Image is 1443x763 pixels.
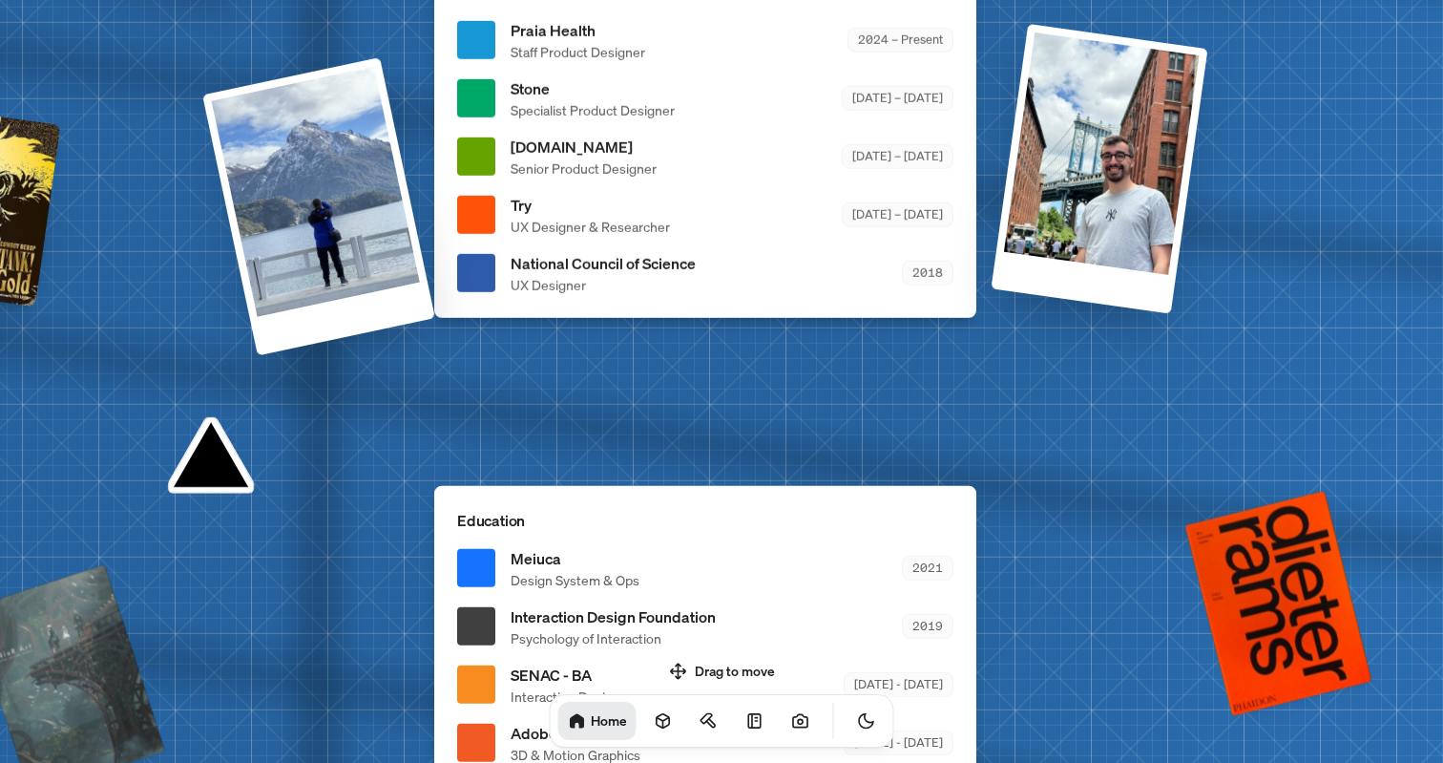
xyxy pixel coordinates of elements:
[511,76,675,99] span: Stone
[842,144,953,168] div: [DATE] – [DATE]
[511,686,620,706] span: Interaction Design
[511,158,657,178] span: Senior Product Designer
[457,508,953,531] p: Education
[511,251,696,274] span: National Council of Science
[511,41,645,61] span: Staff Product Designer
[511,627,716,647] span: Psychology of Interaction
[847,702,886,740] button: Toggle Theme
[842,202,953,226] div: [DATE] – [DATE]
[511,274,696,294] span: UX Designer
[902,556,953,580] div: 2021
[511,18,645,41] span: Praia Health
[902,614,953,638] div: 2019
[902,261,953,285] div: 2018
[511,604,716,627] span: Interaction Design Foundation
[591,711,627,730] h1: Home
[842,86,953,110] div: [DATE] – [DATE]
[511,721,654,744] span: Adobe School of Arts
[511,99,675,119] span: Specialist Product Designer
[511,663,620,686] span: SENAC - BA
[511,193,670,216] span: Try
[511,546,639,569] span: Meiuca
[511,216,670,236] span: UX Designer & Researcher
[558,702,637,740] a: Home
[847,28,953,52] div: 2024 – Present
[511,135,657,158] span: [DOMAIN_NAME]
[511,569,639,589] span: Design System & Ops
